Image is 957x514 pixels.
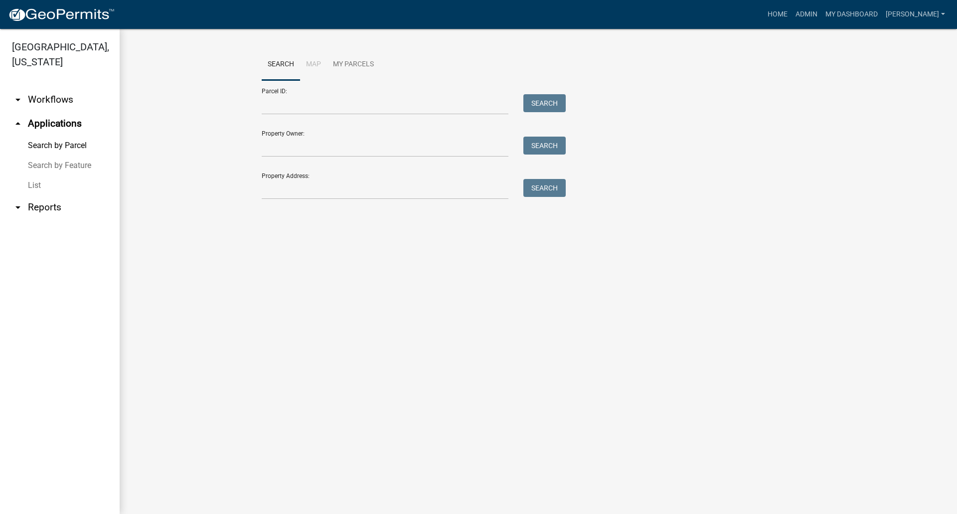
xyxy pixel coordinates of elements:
a: [PERSON_NAME] [882,5,949,24]
a: Home [764,5,792,24]
a: My Parcels [327,49,380,81]
a: Search [262,49,300,81]
button: Search [523,94,566,112]
i: arrow_drop_down [12,94,24,106]
button: Search [523,137,566,155]
i: arrow_drop_up [12,118,24,130]
button: Search [523,179,566,197]
i: arrow_drop_down [12,201,24,213]
a: Admin [792,5,821,24]
a: My Dashboard [821,5,882,24]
